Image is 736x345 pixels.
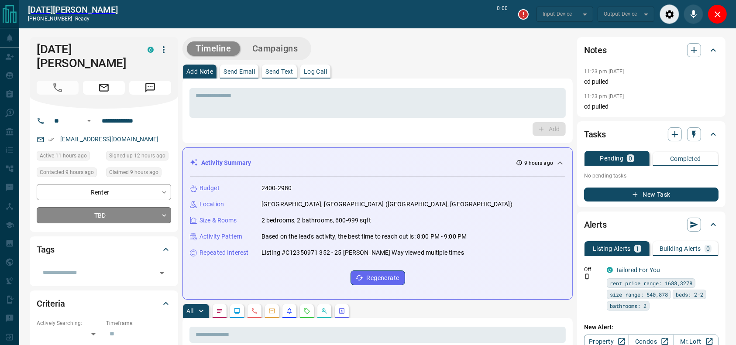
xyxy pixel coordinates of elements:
a: Tailored For You [616,266,660,273]
p: 2400-2980 [261,184,292,193]
p: [PHONE_NUMBER] - [28,15,118,23]
span: Active 11 hours ago [40,151,87,160]
svg: Lead Browsing Activity [234,307,241,314]
div: condos.ca [148,47,154,53]
div: Renter [37,184,171,200]
div: Activity Summary9 hours ago [190,155,565,171]
button: Open [156,267,168,279]
p: Add Note [186,68,213,75]
div: Tags [37,239,171,260]
p: Pending [600,155,623,161]
svg: Push Notification Only [584,273,590,280]
h2: Alerts [584,218,607,232]
span: Message [129,81,171,95]
p: 0:00 [497,4,508,24]
p: 11:23 pm [DATE] [584,93,624,99]
div: Notes [584,40,719,61]
svg: Agent Actions [338,307,345,314]
p: All [186,308,193,314]
h1: [DATE][PERSON_NAME] [37,42,134,70]
p: Listing #C12350971 352 - 25 [PERSON_NAME] Way viewed multiple times [261,248,464,257]
p: Repeated Interest [199,248,248,257]
p: 0 [629,155,632,161]
a: [DATE][PERSON_NAME] [28,4,118,15]
div: Mute [684,4,703,24]
h2: Tags [37,243,55,256]
button: New Task [584,188,719,202]
p: 0 [706,246,710,252]
span: rent price range: 1688,3278 [610,279,692,287]
p: Log Call [304,68,327,75]
p: Based on the lead's activity, the best time to reach out is: 8:00 PM - 9:00 PM [261,232,467,241]
p: Budget [199,184,220,193]
div: condos.ca [607,267,613,273]
p: cd pulled [584,102,719,111]
p: Building Alerts [660,246,701,252]
span: Contacted 9 hours ago [40,168,94,177]
span: Call [37,81,79,95]
button: Campaigns [244,41,307,56]
span: size range: 540,878 [610,290,668,299]
span: beds: 2-2 [676,290,703,299]
h2: Notes [584,43,607,57]
span: Claimed 9 hours ago [109,168,158,177]
svg: Calls [251,307,258,314]
div: Criteria [37,293,171,314]
div: Mon Aug 18 2025 [37,167,102,180]
h2: Tasks [584,127,606,141]
svg: Notes [216,307,223,314]
p: Activity Pattern [199,232,242,241]
p: Actively Searching: [37,319,102,327]
div: Close [708,4,727,24]
span: Email [83,81,125,95]
div: Mon Aug 18 2025 [106,151,171,163]
p: Timeframe: [106,319,171,327]
button: Open [84,116,94,126]
span: bathrooms: 2 [610,301,647,310]
p: Location [199,200,224,209]
div: Mon Aug 18 2025 [106,167,171,180]
svg: Emails [268,307,275,314]
button: Timeline [187,41,240,56]
p: Send Text [265,68,293,75]
span: Signed up 12 hours ago [109,151,165,160]
svg: Listing Alerts [286,307,293,314]
h2: Criteria [37,297,65,311]
svg: Opportunities [321,307,328,314]
div: TBD [37,207,171,223]
p: No pending tasks [584,169,719,182]
span: ready [75,16,90,22]
p: New Alert: [584,323,719,332]
p: [GEOGRAPHIC_DATA], [GEOGRAPHIC_DATA] ([GEOGRAPHIC_DATA], [GEOGRAPHIC_DATA]) [261,200,512,209]
p: cd pulled [584,77,719,86]
svg: Email Verified [48,137,54,143]
div: Audio Settings [660,4,679,24]
p: 11:23 pm [DATE] [584,68,624,75]
a: [EMAIL_ADDRESS][DOMAIN_NAME] [60,136,159,143]
div: Mon Aug 18 2025 [37,151,102,163]
p: Completed [670,156,701,162]
div: Tasks [584,124,719,145]
p: Activity Summary [201,158,251,167]
button: Regenerate [351,270,405,285]
p: 2 bedrooms, 2 bathrooms, 600-999 sqft [261,216,371,225]
svg: Requests [303,307,310,314]
p: Send Email [224,68,255,75]
p: 1 [636,246,640,252]
p: Off [584,266,602,273]
p: 9 hours ago [524,159,553,167]
p: Listing Alerts [593,246,631,252]
p: Size & Rooms [199,216,237,225]
div: Alerts [584,214,719,235]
